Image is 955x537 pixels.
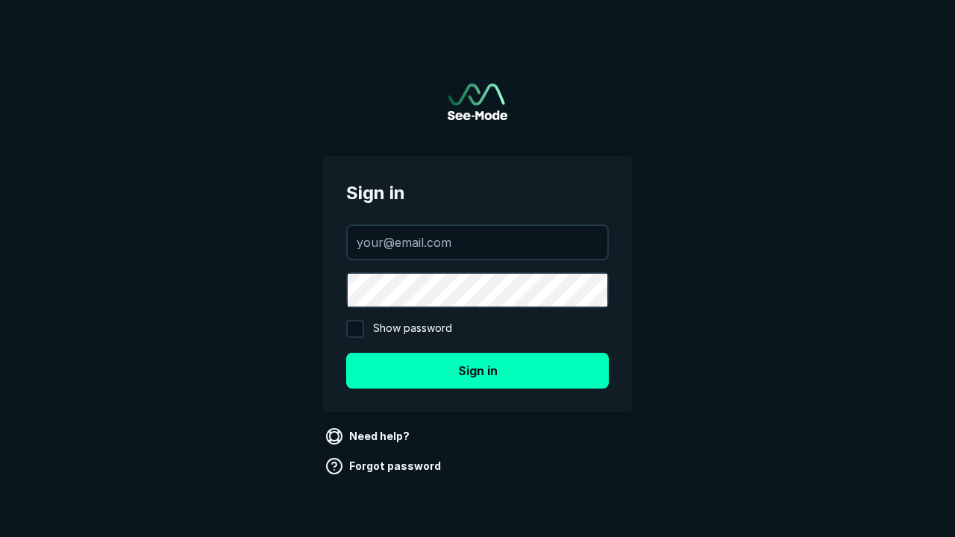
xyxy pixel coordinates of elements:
[448,84,507,120] a: Go to sign in
[448,84,507,120] img: See-Mode Logo
[322,424,416,448] a: Need help?
[346,353,609,389] button: Sign in
[373,320,452,338] span: Show password
[322,454,447,478] a: Forgot password
[348,226,607,259] input: your@email.com
[346,180,609,207] span: Sign in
